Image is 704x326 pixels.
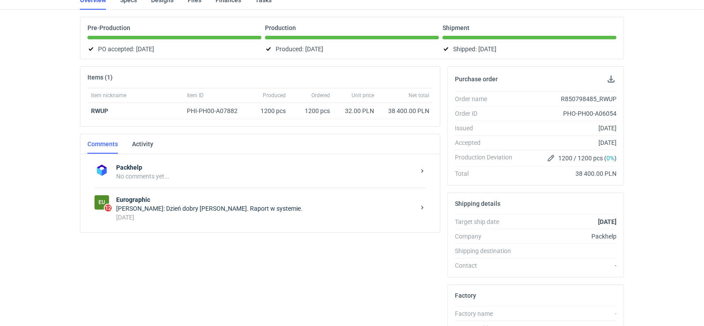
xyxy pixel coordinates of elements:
[265,24,296,31] p: Production
[455,169,519,178] div: Total
[455,292,476,299] h2: Factory
[381,106,429,115] div: 38 400.00 PLN
[558,154,617,163] span: 1200 / 1200 pcs ( )
[606,74,617,84] button: Download PO
[132,134,153,154] a: Activity
[519,169,617,178] div: 38 400.00 PLN
[87,24,130,31] p: Pre-Production
[263,92,286,99] span: Produced
[598,218,617,225] strong: [DATE]
[455,95,519,103] div: Order name
[519,232,617,241] div: Packhelp
[443,24,469,31] p: Shipment
[455,138,519,147] div: Accepted
[455,76,498,83] h2: Purchase order
[187,106,246,115] div: PHI-PH00-A07882
[455,124,519,133] div: Issued
[87,44,261,54] div: PO accepted:
[519,109,617,118] div: PHO-PH00-A06054
[311,92,330,99] span: Ordered
[546,153,556,163] button: Edit production Deviation
[478,44,496,54] span: [DATE]
[91,92,126,99] span: Item nickname
[519,309,617,318] div: -
[289,103,333,119] div: 1200 pcs
[455,261,519,270] div: Contact
[136,44,154,54] span: [DATE]
[116,172,415,181] div: No comments yet...
[455,246,519,255] div: Shipping destination
[455,109,519,118] div: Order ID
[91,107,108,114] a: RWUP
[519,261,617,270] div: -
[95,163,109,178] img: Packhelp
[455,200,500,207] h2: Shipping details
[105,205,112,212] span: 12
[455,232,519,241] div: Company
[352,92,374,99] span: Unit price
[455,217,519,226] div: Target ship date
[116,204,415,213] div: [PERSON_NAME]: Dzień dobry [PERSON_NAME]. Raport w systemie.
[519,138,617,147] div: [DATE]
[519,124,617,133] div: [DATE]
[95,195,109,210] div: Eurographic
[116,195,415,204] strong: Eurographic
[116,213,415,222] div: [DATE]
[519,95,617,103] div: R850798485_RWUP
[443,44,617,54] div: Shipped:
[87,74,113,81] h2: Items (1)
[455,153,519,163] div: Production Deviation
[250,103,289,119] div: 1200 pcs
[409,92,429,99] span: Net total
[305,44,323,54] span: [DATE]
[187,92,204,99] span: Item ID
[337,106,374,115] div: 32.00 PLN
[87,134,118,154] a: Comments
[95,195,109,210] figcaption: Eu
[606,155,614,162] span: 0%
[265,44,439,54] div: Produced:
[116,163,415,172] strong: Packhelp
[455,309,519,318] div: Factory name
